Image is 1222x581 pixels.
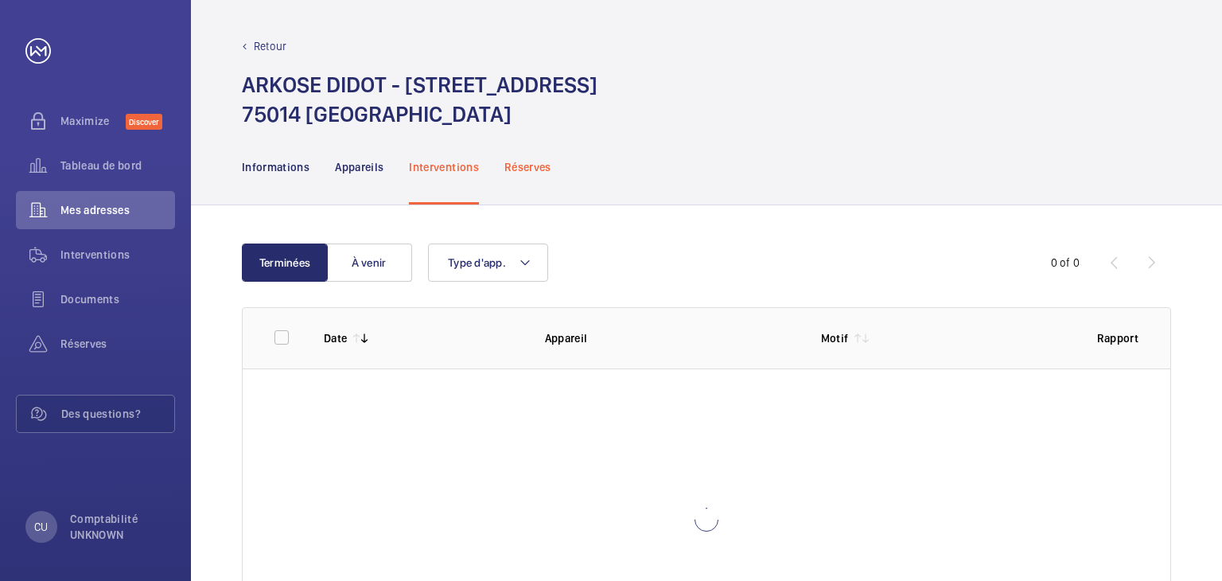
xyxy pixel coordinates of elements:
div: 0 of 0 [1051,255,1080,271]
p: Appareil [545,330,796,346]
p: Appareils [335,159,383,175]
span: Documents [60,291,175,307]
span: Type d'app. [448,256,506,269]
button: À venir [326,244,412,282]
button: Type d'app. [428,244,548,282]
span: Interventions [60,247,175,263]
span: Tableau de bord [60,158,175,174]
span: Discover [126,114,162,130]
p: Réserves [504,159,551,175]
p: Informations [242,159,309,175]
h1: ARKOSE DIDOT - [STREET_ADDRESS] 75014 [GEOGRAPHIC_DATA] [242,70,597,129]
p: Motif [821,330,849,346]
p: Retour [254,38,286,54]
p: Rapport [1097,330,1138,346]
span: Des questions? [61,406,174,422]
p: Comptabilité UNKNOWN [70,511,165,543]
button: Terminées [242,244,328,282]
span: Mes adresses [60,202,175,218]
span: Réserves [60,336,175,352]
span: Maximize [60,113,126,129]
p: CU [34,519,48,535]
p: Date [324,330,347,346]
p: Interventions [409,159,479,175]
